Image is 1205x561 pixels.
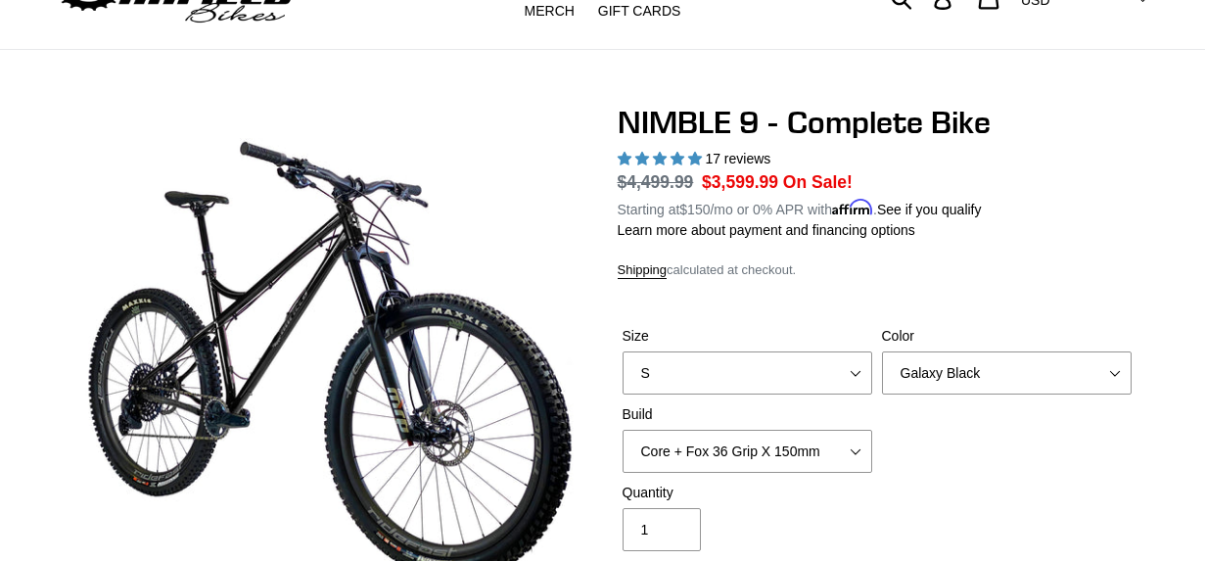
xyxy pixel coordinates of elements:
[618,262,668,279] a: Shipping
[882,326,1132,347] label: Color
[618,195,982,220] p: Starting at /mo or 0% APR with .
[877,202,982,217] a: See if you qualify - Learn more about Affirm Financing (opens in modal)
[618,260,1136,280] div: calculated at checkout.
[702,172,778,192] span: $3,599.99
[832,199,873,215] span: Affirm
[623,326,872,347] label: Size
[623,483,872,503] label: Quantity
[618,172,694,192] s: $4,499.99
[618,222,915,238] a: Learn more about payment and financing options
[618,104,1136,141] h1: NIMBLE 9 - Complete Bike
[705,151,770,166] span: 17 reviews
[783,169,853,195] span: On Sale!
[525,3,575,20] span: MERCH
[618,151,706,166] span: 4.88 stars
[598,3,681,20] span: GIFT CARDS
[679,202,710,217] span: $150
[623,404,872,425] label: Build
